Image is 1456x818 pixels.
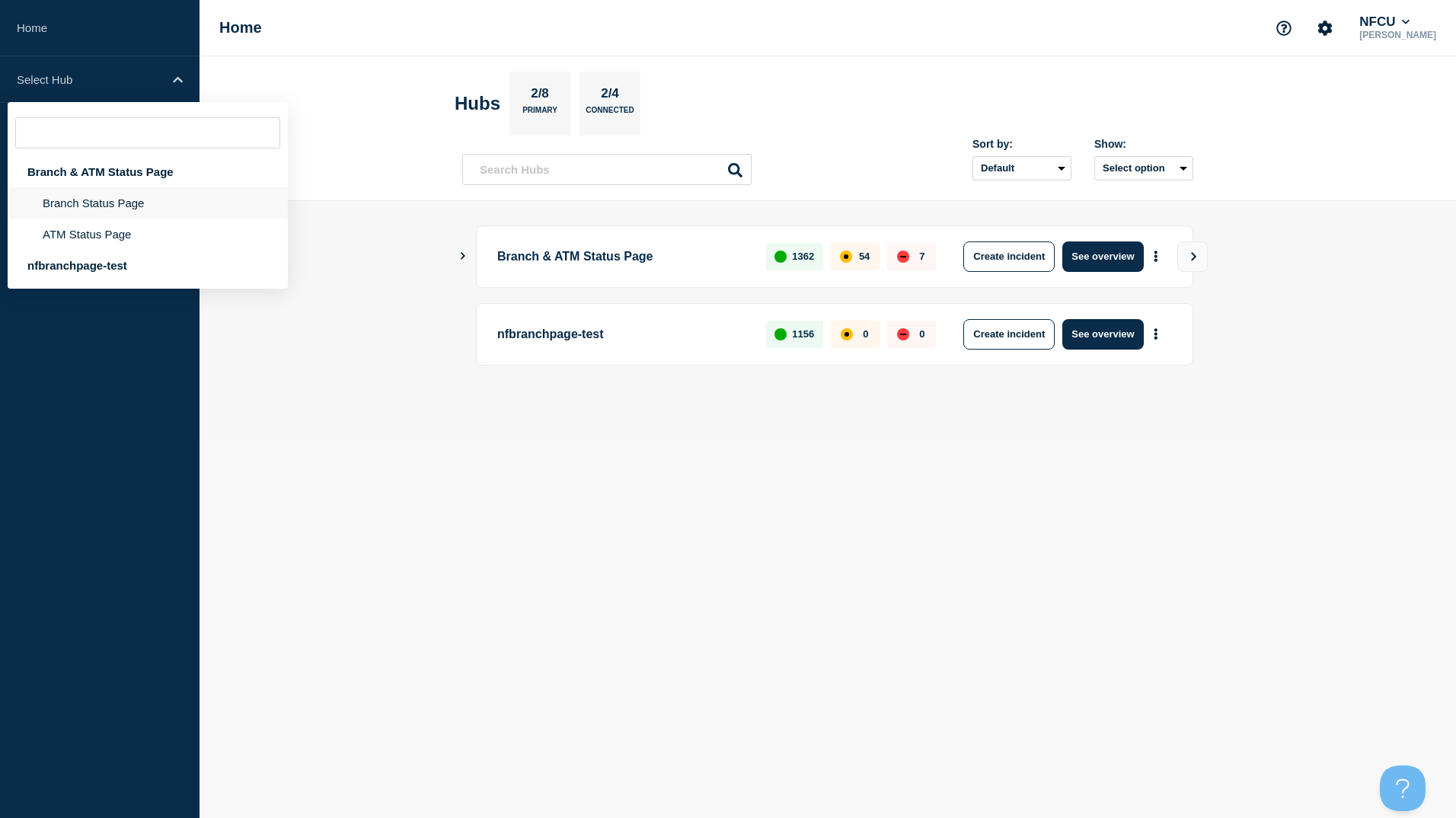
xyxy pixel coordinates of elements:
button: NFCU [1356,14,1413,30]
p: 54 [859,251,870,262]
input: Search Hubs [462,154,752,185]
li: Branch Status Page [8,187,288,219]
p: 1156 [792,328,814,340]
p: Connected [586,106,634,122]
p: 0 [919,328,924,340]
button: Show Connected Hubs [459,251,467,262]
div: affected [840,251,852,263]
div: affected [841,328,853,340]
li: ATM Status Page [8,219,288,250]
p: 2/8 [525,86,555,106]
p: 1362 [792,251,814,262]
button: See overview [1062,319,1143,350]
button: Account settings [1309,12,1341,44]
p: Primary [522,106,557,122]
p: [PERSON_NAME] [1356,30,1439,40]
p: Branch & ATM Status Page [497,241,749,272]
select: Sort by [972,156,1071,181]
div: Show: [1094,138,1193,150]
div: Sort by: [972,138,1071,150]
button: More actions [1146,320,1166,348]
p: Select Hub [17,73,163,86]
div: down [897,328,909,340]
p: 0 [863,328,868,340]
div: nfbranchpage-test [8,250,288,281]
button: Create incident [963,319,1055,350]
p: 2/4 [595,86,625,106]
div: up [774,251,787,263]
p: 7 [919,251,924,262]
h2: Hubs [455,93,500,114]
button: Support [1268,12,1300,44]
div: up [774,328,787,340]
button: View [1177,241,1208,272]
h1: Home [219,19,262,37]
button: Create incident [963,241,1055,272]
button: See overview [1062,241,1143,272]
iframe: Help Scout Beacon - Open [1380,765,1426,811]
button: Select option [1094,156,1193,181]
p: nfbranchpage-test [497,319,749,350]
div: down [897,251,909,263]
button: More actions [1146,242,1166,270]
div: Branch & ATM Status Page [8,156,288,187]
